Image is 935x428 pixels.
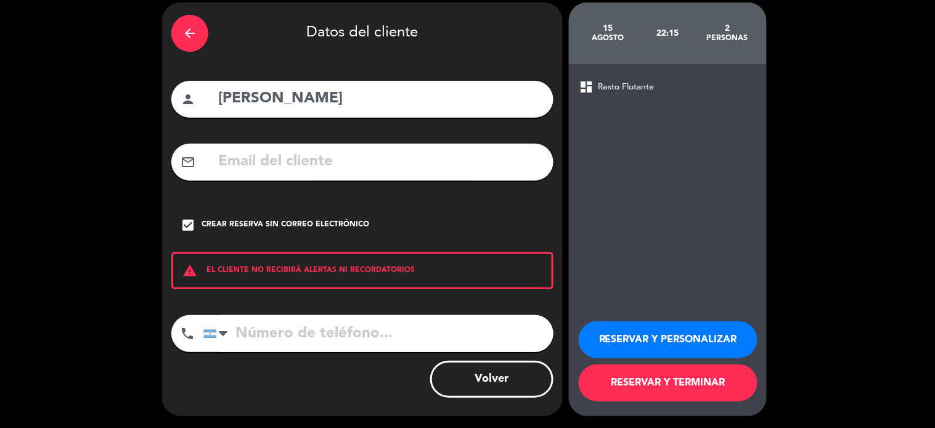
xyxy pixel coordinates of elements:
[203,315,553,352] input: Número de teléfono...
[579,321,757,358] button: RESERVAR Y PERSONALIZAR
[173,263,206,278] i: warning
[598,80,655,94] span: Resto Flotante
[181,155,195,170] i: mail_outline
[181,92,195,107] i: person
[180,326,195,341] i: phone
[638,12,698,55] div: 22:15
[698,33,757,43] div: personas
[171,252,553,289] div: EL CLIENTE NO RECIBIRÁ ALERTAS NI RECORDATORIOS
[579,80,594,94] span: dashboard
[202,219,369,231] div: Crear reserva sin correo electrónico
[430,361,553,398] button: Volver
[578,33,638,43] div: agosto
[181,218,195,233] i: check_box
[217,149,544,175] input: Email del cliente
[217,86,544,112] input: Nombre del cliente
[182,26,197,41] i: arrow_back
[204,316,232,352] div: Argentina: +54
[579,364,757,401] button: RESERVAR Y TERMINAR
[698,23,757,33] div: 2
[578,23,638,33] div: 15
[171,12,553,55] div: Datos del cliente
